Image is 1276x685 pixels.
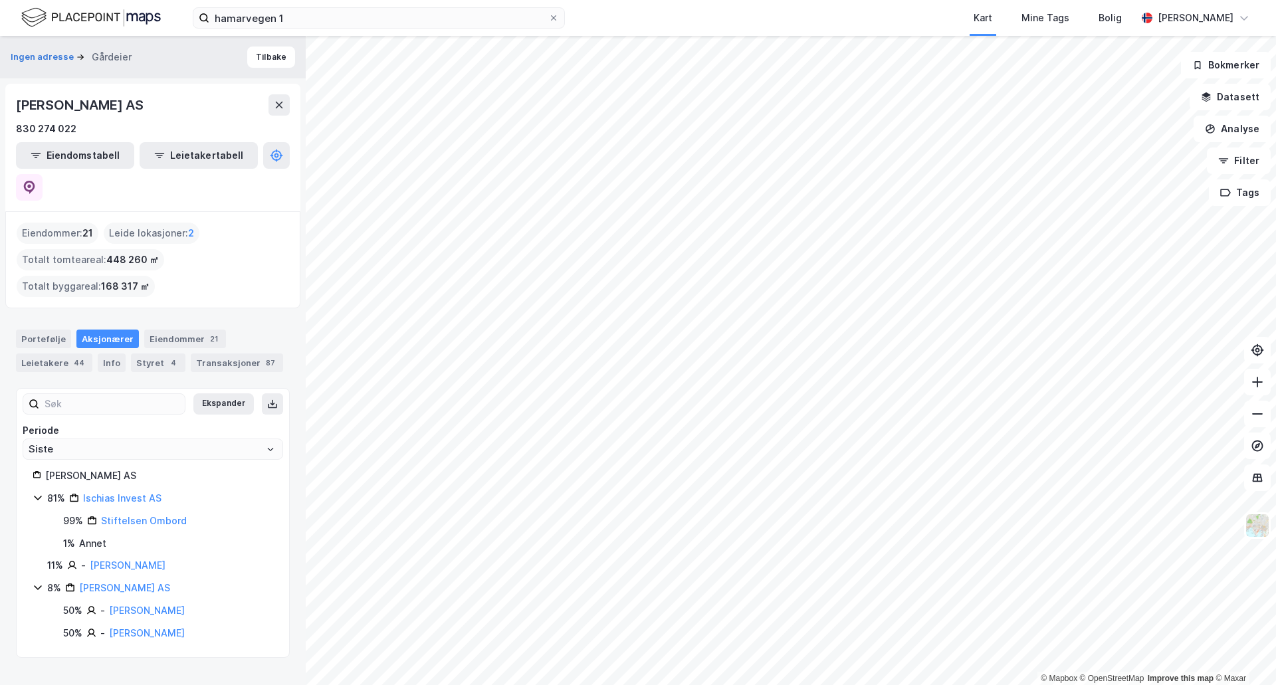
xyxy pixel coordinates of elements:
[1041,674,1077,683] a: Mapbox
[16,94,146,116] div: [PERSON_NAME] AS
[81,557,86,573] div: -
[63,603,82,619] div: 50%
[90,559,165,571] a: [PERSON_NAME]
[98,353,126,372] div: Info
[974,10,992,26] div: Kart
[76,330,139,348] div: Aksjonærer
[265,444,276,454] button: Open
[1245,513,1270,538] img: Z
[209,8,548,28] input: Søk på adresse, matrikkel, gårdeiere, leietakere eller personer
[16,121,76,137] div: 830 274 022
[47,557,63,573] div: 11%
[1099,10,1122,26] div: Bolig
[16,353,92,372] div: Leietakere
[23,423,283,439] div: Periode
[16,330,71,348] div: Portefølje
[109,627,185,638] a: [PERSON_NAME]
[47,490,65,506] div: 81%
[188,225,194,241] span: 2
[79,536,106,551] div: Annet
[82,225,93,241] span: 21
[1207,147,1271,174] button: Filter
[83,492,161,504] a: Ischias Invest AS
[39,394,185,414] input: Søk
[1181,52,1271,78] button: Bokmerker
[140,142,258,169] button: Leietakertabell
[1210,621,1276,685] iframe: Chat Widget
[106,252,159,268] span: 448 260 ㎡
[263,356,278,369] div: 87
[101,278,150,294] span: 168 317 ㎡
[63,513,83,529] div: 99%
[63,536,75,551] div: 1 %
[109,605,185,616] a: [PERSON_NAME]
[92,49,132,65] div: Gårdeier
[1148,674,1214,683] a: Improve this map
[1209,179,1271,206] button: Tags
[1194,116,1271,142] button: Analyse
[71,356,87,369] div: 44
[1158,10,1233,26] div: [PERSON_NAME]
[104,223,199,244] div: Leide lokasjoner :
[63,625,82,641] div: 50%
[17,249,164,270] div: Totalt tomteareal :
[1021,10,1069,26] div: Mine Tags
[23,439,282,459] input: ClearOpen
[144,330,226,348] div: Eiendommer
[207,332,221,345] div: 21
[21,6,161,29] img: logo.f888ab2527a4732fd821a326f86c7f29.svg
[167,356,180,369] div: 4
[1080,674,1144,683] a: OpenStreetMap
[193,393,254,415] button: Ekspander
[131,353,185,372] div: Styret
[11,50,76,64] button: Ingen adresse
[79,582,170,593] a: [PERSON_NAME] AS
[17,276,155,297] div: Totalt byggareal :
[100,603,105,619] div: -
[247,47,295,68] button: Tilbake
[16,142,134,169] button: Eiendomstabell
[1190,84,1271,110] button: Datasett
[45,468,273,484] div: [PERSON_NAME] AS
[17,223,98,244] div: Eiendommer :
[191,353,283,372] div: Transaksjoner
[100,625,105,641] div: -
[101,515,187,526] a: Stiftelsen Ombord
[47,580,61,596] div: 8%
